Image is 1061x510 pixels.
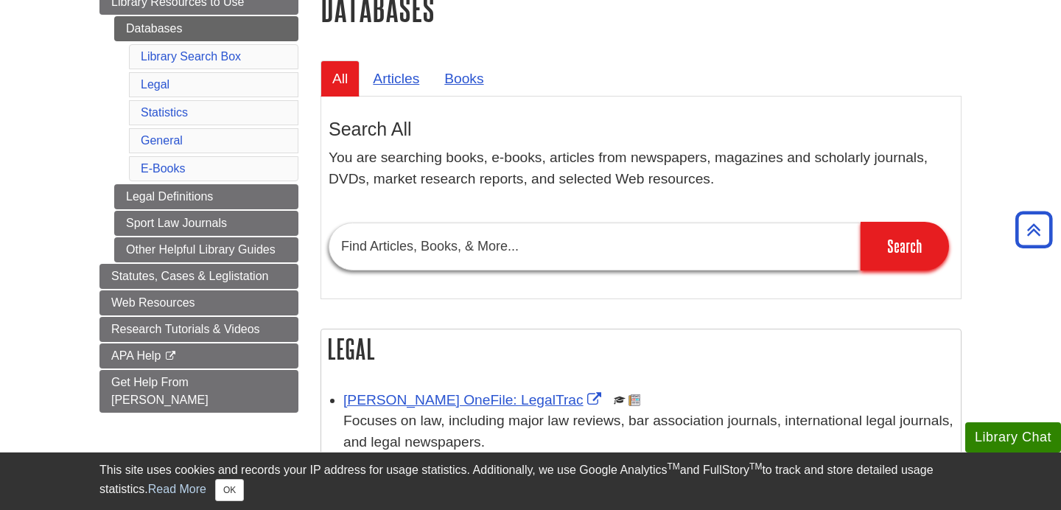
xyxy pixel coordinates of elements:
a: APA Help [99,343,298,368]
a: Research Tutorials & Videos [99,317,298,342]
span: Web Resources [111,296,195,309]
span: Statutes, Cases & Leglistation [111,270,268,282]
a: Statistics [141,106,188,119]
button: Close [215,479,244,501]
a: Read More [148,483,206,495]
img: Newspapers [628,394,640,406]
a: Library Search Box [141,50,241,63]
a: General [141,134,183,147]
sup: TM [667,461,679,472]
a: Databases [114,16,298,41]
a: Legal [141,78,169,91]
span: Research Tutorials & Videos [111,323,260,335]
span: Get Help From [PERSON_NAME] [111,376,209,406]
h3: Search All [329,119,953,140]
p: You are searching books, e-books, articles from newspapers, magazines and scholarly journals, DVD... [329,147,953,190]
a: Statutes, Cases & Leglistation [99,264,298,289]
a: Other Helpful Library Guides [114,237,298,262]
img: Scholarly or Peer Reviewed [614,394,626,406]
a: Back to Top [1010,220,1057,240]
sup: TM [749,461,762,472]
div: This site uses cookies and records your IP address for usage statistics. Additionally, we use Goo... [99,461,962,501]
a: All [321,60,360,97]
a: Legal Definitions [114,184,298,209]
input: Search [861,222,949,270]
a: E-Books [141,162,185,175]
a: Books [433,60,495,97]
a: Link opens in new window [343,392,605,408]
a: Get Help From [PERSON_NAME] [99,370,298,413]
a: Sport Law Journals [114,211,298,236]
h2: Legal [321,329,961,368]
a: Web Resources [99,290,298,315]
i: This link opens in a new window [164,352,177,361]
a: Articles [361,60,431,97]
input: Find Articles, Books, & More... [329,223,861,270]
p: Focuses on law, including major law reviews, bar association journals, international legal journa... [343,411,953,453]
span: APA Help [111,349,161,362]
button: Library Chat [965,422,1061,453]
